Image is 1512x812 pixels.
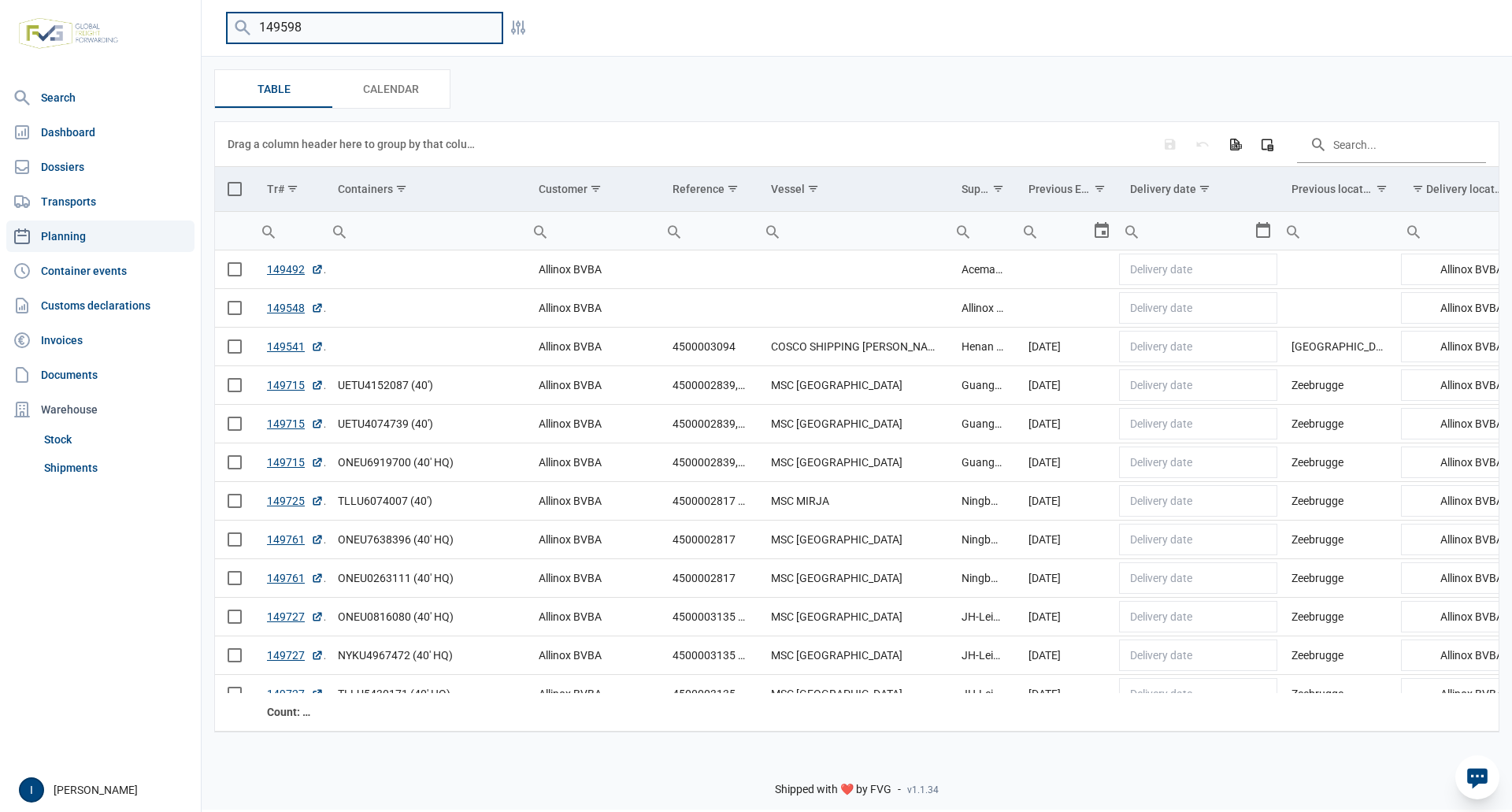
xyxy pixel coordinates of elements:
[258,80,291,98] span: Table
[6,359,195,391] a: Documents
[1279,212,1307,250] div: Search box
[758,636,949,675] td: MSC [GEOGRAPHIC_DATA]
[526,328,660,366] td: Allinox BVBA
[325,212,526,250] td: Filter cell
[758,212,949,250] input: Filter cell
[1279,598,1399,636] td: Zeebrugge
[758,482,949,521] td: MSC MIRJA
[526,250,660,289] td: Allinox BVBA
[526,598,660,636] td: Allinox BVBA
[758,212,787,250] div: Search box
[660,598,758,636] td: 4500003135 4500002983 4500003140 4500003139 4500003095
[267,261,324,277] a: 149492
[6,290,195,321] a: Customs declarations
[949,212,1016,250] td: Filter cell
[325,212,354,250] div: Search box
[758,443,949,482] td: MSC [GEOGRAPHIC_DATA]
[6,255,195,287] a: Container events
[1279,366,1399,405] td: Zeebrugge
[526,212,660,250] input: Filter cell
[1130,340,1192,353] span: Delivery date
[660,559,758,598] td: 4500002817
[949,598,1016,636] td: JH-Leicast Cookware Co., Ltd., Zhejiang Suntrue Cookware Co., Ltd.
[228,122,1486,166] div: Data grid toolbar
[949,212,977,250] div: Search box
[949,212,1016,250] input: Filter cell
[6,221,195,252] a: Planning
[1279,405,1399,443] td: Zeebrugge
[660,212,758,250] td: Filter cell
[267,377,324,393] a: 149715
[949,328,1016,366] td: Henan Huabang Implement & Cooker Co., Ltd.
[19,777,44,803] button: I
[1016,482,1118,521] td: [DATE]
[962,183,990,195] div: Suppliers
[660,212,688,250] div: Search box
[6,82,195,113] a: Search
[1130,495,1192,507] span: Delivery date
[898,783,901,797] span: -
[228,182,242,196] div: Select all
[1117,212,1279,250] td: Filter cell
[1376,183,1388,195] span: Show filter options for column 'Previous location'
[526,443,660,482] td: Allinox BVBA
[1130,533,1192,546] span: Delivery date
[1130,649,1192,662] span: Delivery date
[1130,688,1192,700] span: Delivery date
[267,183,284,195] div: Tr#
[526,675,660,714] td: Allinox BVBA
[363,80,419,98] span: Calendar
[526,405,660,443] td: Allinox BVBA
[526,289,660,328] td: Allinox BVBA
[1016,598,1118,636] td: [DATE]
[1130,379,1192,391] span: Delivery date
[228,571,242,585] div: Select row
[660,212,758,250] input: Filter cell
[1291,183,1373,195] div: Previous location
[949,482,1016,521] td: Ningbo Beefit Kitchenware Co., Ltd.
[267,532,324,547] a: 149761
[1092,212,1111,250] div: Select
[1412,183,1424,195] span: Show filter options for column 'Delivery location'
[526,212,554,250] div: Search box
[727,183,739,195] span: Show filter options for column 'Reference'
[325,675,526,714] td: TLLU5430171 (40' HQ)
[325,521,526,559] td: ONEU7638396 (40' HQ)
[660,482,758,521] td: 4500002817 excess 4500003072 4500003180 4500003181
[267,570,324,586] a: 149761
[228,378,242,392] div: Select row
[1028,183,1092,195] div: Previous ETA
[325,405,526,443] td: UETU4074739 (40')
[758,328,949,366] td: COSCO SHIPPING [PERSON_NAME]
[267,300,324,316] a: 149548
[1221,130,1249,158] div: Export all data to Excel
[1130,610,1192,623] span: Delivery date
[758,559,949,598] td: MSC [GEOGRAPHIC_DATA]
[1117,212,1146,250] div: Search box
[1279,212,1399,250] td: Filter cell
[228,687,242,701] div: Select row
[758,167,949,212] td: Column Vessel
[1426,183,1504,195] div: Delivery location
[1016,675,1118,714] td: [DATE]
[228,494,242,508] div: Select row
[6,117,195,148] a: Dashboard
[1399,212,1428,250] div: Search box
[267,454,324,470] a: 149715
[1130,456,1192,469] span: Delivery date
[949,636,1016,675] td: JH-Leicast Cookware Co., Ltd.
[660,366,758,405] td: 4500002839,4500003146,4500003119,4500003086,4500003065,4500003066,4500003070,4500003080,450000308...
[526,636,660,675] td: Allinox BVBA
[526,559,660,598] td: Allinox BVBA
[228,132,480,157] div: Drag a column header here to group by that column
[1130,572,1192,584] span: Delivery date
[1279,675,1399,714] td: Zeebrugge
[1279,636,1399,675] td: Zeebrugge
[660,443,758,482] td: 4500002839,4500003146,4500003119,4500003086,4500003065,4500003066,4500003070,4500003080,450000308...
[325,636,526,675] td: NYKU4967472 (40' HQ)
[228,339,242,354] div: Select row
[1199,183,1210,195] span: Show filter options for column 'Delivery date'
[267,493,324,509] a: 149725
[228,532,242,547] div: Select row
